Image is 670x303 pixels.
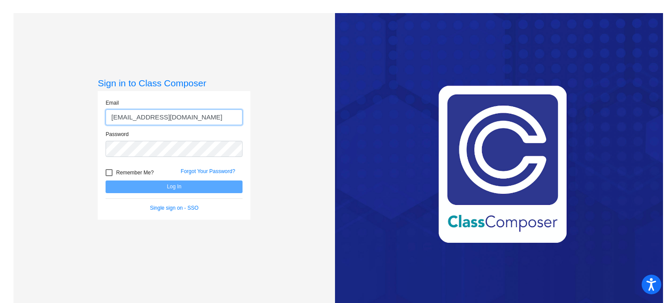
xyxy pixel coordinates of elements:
[116,167,154,178] span: Remember Me?
[98,78,250,89] h3: Sign in to Class Composer
[106,99,119,107] label: Email
[150,205,198,211] a: Single sign on - SSO
[181,168,235,174] a: Forgot Your Password?
[106,180,243,193] button: Log In
[106,130,129,138] label: Password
